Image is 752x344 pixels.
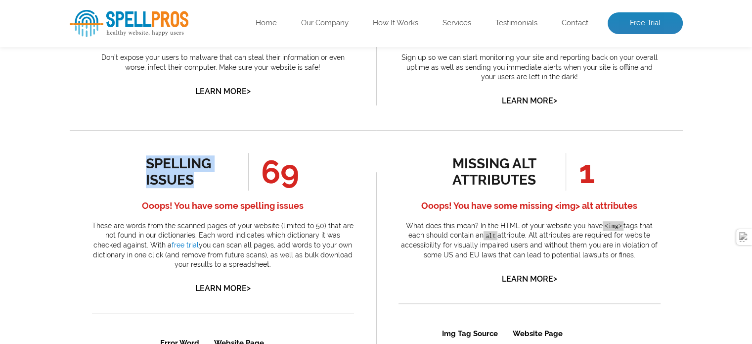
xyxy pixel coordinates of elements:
td: Sadaqa (2) [26,48,114,69]
p: Sign up so we can start monitoring your site and reporting back on your overall uptime as well as... [398,53,661,82]
img: SpellPros [70,10,188,37]
a: Next [155,236,176,246]
a: /lebanon-programs [122,32,187,40]
code: <img> [603,221,623,231]
h4: Ooops! You have some spelling issues [92,198,354,214]
span: 1 [566,153,594,191]
a: 1 [126,142,135,153]
a: 3 [141,236,149,246]
a: free trial [172,241,199,249]
th: Img Tag Source [1,1,106,24]
div: missing alt attributes [452,155,542,188]
a: Learn More> [502,274,557,284]
a: Testimonials [495,18,537,28]
a: 1 [112,235,121,246]
div: spelling issues [146,155,235,188]
a: Get Free Trial [90,106,172,123]
td: Sadaqah (2) [26,70,114,92]
span: en [101,53,108,60]
a: How It Works [373,18,418,28]
span: > [247,281,251,295]
a: / [122,54,126,62]
span: > [553,94,557,107]
a: Our Company [301,18,349,28]
span: en [101,76,108,83]
a: Free Trial [608,12,683,34]
code: alt [484,231,497,241]
a: Home [256,18,277,28]
span: > [553,272,557,286]
a: Services [442,18,471,28]
h4: Ooops! You have some missing <img> alt attributes [398,198,661,214]
a: Contact [562,18,588,28]
span: en [101,30,108,37]
p: What does this mean? In the HTML of your website you have tags that each should contain an attrib... [398,221,661,260]
span: > [247,84,251,98]
h3: All Results? [5,77,257,96]
span: Want to view [5,77,257,84]
a: Learn More> [195,284,251,293]
td: Jariyah [26,25,114,47]
th: Error Word [26,1,114,24]
a: /volunteering [122,77,166,85]
a: Learn More> [502,96,557,105]
span: 69 [248,153,299,191]
a: Learn More> [195,87,251,96]
a: 2 [127,236,135,246]
p: These are words from the scanned pages of your website (limited to 50) that are not found in our ... [92,221,354,270]
p: Don’t expose your users to malware that can steal their information or even worse, infect their c... [92,53,354,72]
th: Website Page [107,1,213,24]
th: Website Page [115,1,236,24]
